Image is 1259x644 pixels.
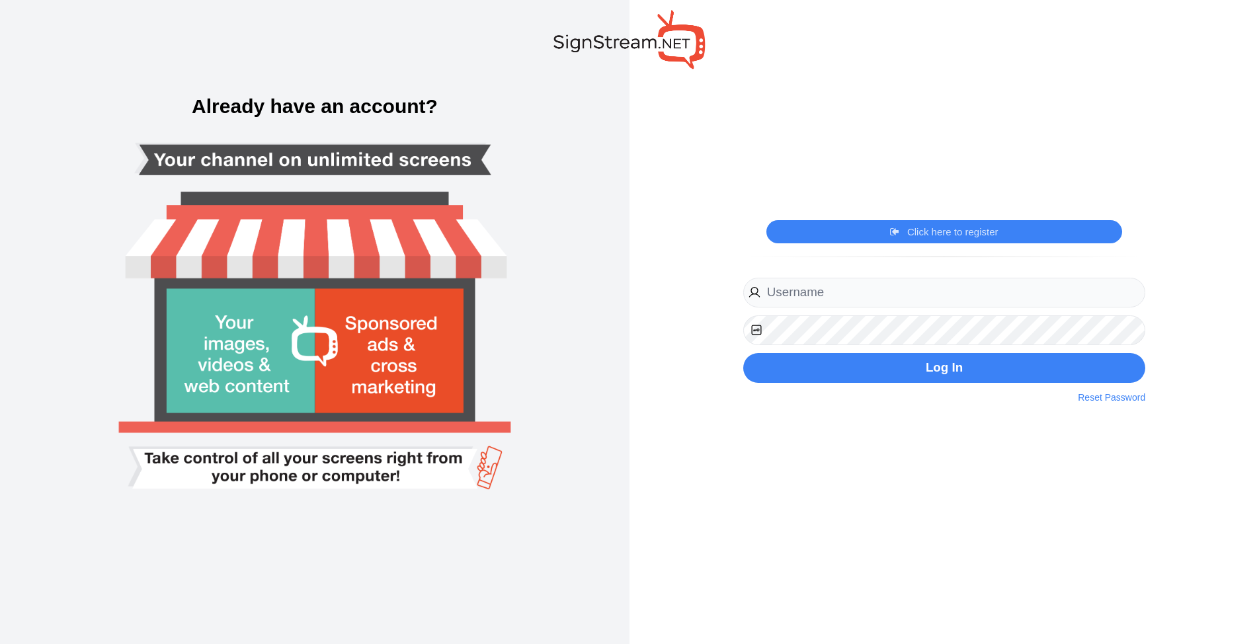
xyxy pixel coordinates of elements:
a: Reset Password [1078,391,1145,405]
input: Username [743,278,1145,307]
a: Click here to register [890,225,998,239]
img: Smart tv login [73,54,556,591]
h3: Already have an account? [13,97,616,116]
button: Log In [743,353,1145,383]
img: SignStream.NET [553,10,706,69]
